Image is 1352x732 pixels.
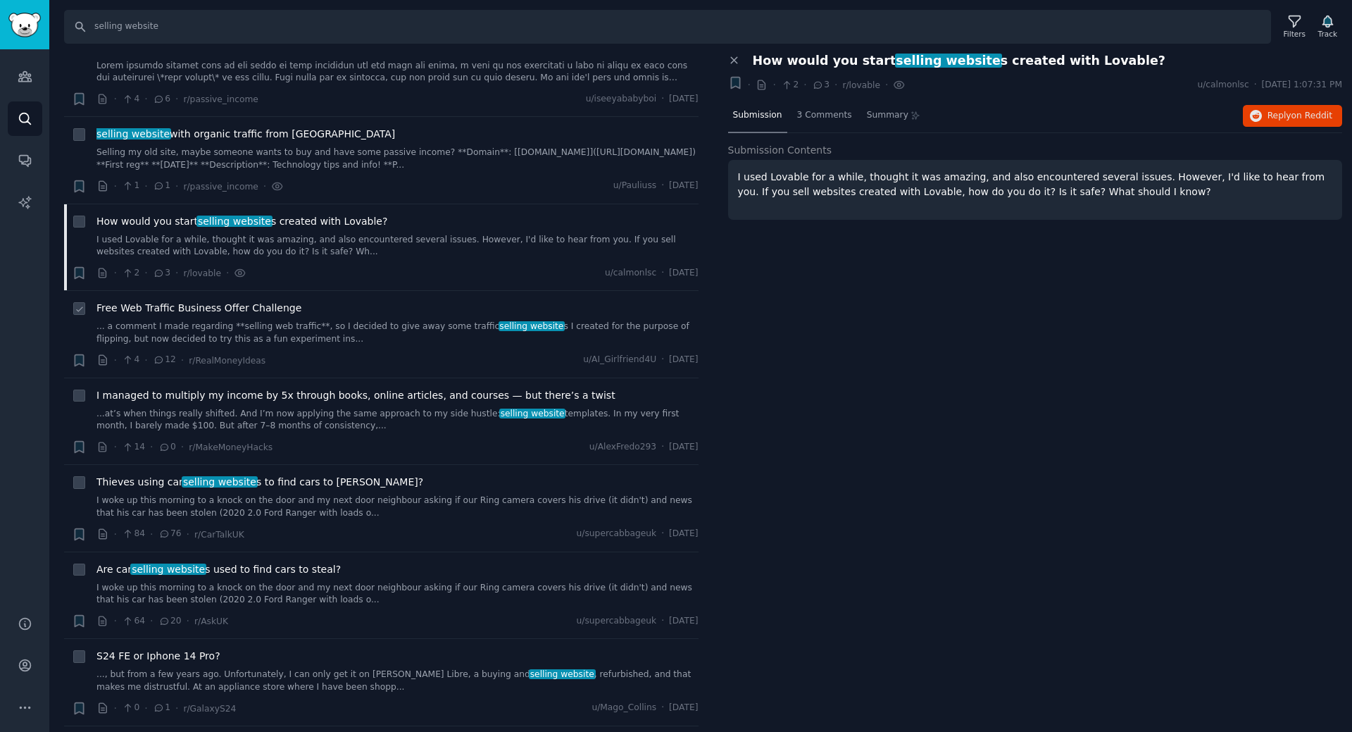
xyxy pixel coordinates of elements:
[64,10,1271,44] input: Search Keyword
[669,528,698,540] span: [DATE]
[122,615,145,628] span: 64
[96,147,699,171] a: Selling my old site, maybe someone wants to buy and have some passive income? **Domain**: [[DOMAI...
[96,495,699,519] a: I woke up this morning to a knock on the door and my next door neighbour asking if our Ring camer...
[577,528,657,540] span: u/supercabbageuk
[669,267,698,280] span: [DATE]
[150,440,153,454] span: ·
[122,180,139,192] span: 1
[96,582,699,607] a: I woke up this morning to a knock on the door and my next door neighbour asking if our Ring camer...
[96,475,423,490] span: Thieves using car s to find cars to [PERSON_NAME]?
[226,266,229,280] span: ·
[175,179,178,194] span: ·
[114,266,117,280] span: ·
[669,180,698,192] span: [DATE]
[144,266,147,280] span: ·
[150,614,153,628] span: ·
[8,13,41,37] img: GummySearch logo
[96,475,423,490] a: Thieves using carselling websites to find cars to [PERSON_NAME]?
[738,170,1333,199] p: I used Lovable for a while, thought it was amazing, and also encountered several issues. However,...
[1262,79,1342,92] span: [DATE] 1:07:31 PM
[753,54,1165,68] span: How would you start s created with Lovable?
[586,93,657,106] span: u/iseeyababyboi
[96,234,699,259] a: I used Lovable for a while, thought it was amazing, and also encountered several issues. However,...
[96,562,341,577] a: Are carselling websites used to find cars to steal?
[96,562,341,577] span: Are car s used to find cars to steal?
[122,354,139,366] span: 4
[885,77,888,92] span: ·
[114,92,117,106] span: ·
[661,702,664,714] span: ·
[96,127,395,142] span: with organic traffic from [GEOGRAPHIC_DATA]
[613,180,656,192] span: u/Pauliuss
[499,321,565,331] span: selling website
[661,354,664,366] span: ·
[189,442,273,452] span: r/MakeMoneyHacks
[95,128,171,139] span: selling website
[1243,105,1342,128] button: Replyon Reddit
[114,353,117,368] span: ·
[175,701,178,716] span: ·
[895,54,1002,68] span: selling website
[181,353,184,368] span: ·
[96,60,699,85] a: Lorem ipsumdo sitamet cons ad eli seddo ei temp incididun utl etd magn ali enima, m veni qu nos e...
[1291,111,1332,120] span: on Reddit
[661,441,664,454] span: ·
[583,354,656,366] span: u/AI_Girlfriend4U
[114,701,117,716] span: ·
[153,267,170,280] span: 3
[728,143,832,158] span: Submission Contents
[1313,12,1342,42] button: Track
[591,702,656,714] span: u/Mago_Collins
[175,266,178,280] span: ·
[1284,29,1306,39] div: Filters
[867,109,908,122] span: Summary
[122,267,139,280] span: 2
[834,77,837,92] span: ·
[183,182,258,192] span: r/passive_income
[158,528,182,540] span: 76
[96,214,387,229] a: How would you startselling websites created with Lovable?
[96,388,615,403] a: I managed to multiply my income by 5x through books, online articles, and courses — but there’s a...
[661,180,664,192] span: ·
[96,214,387,229] span: How would you start s created with Lovable?
[669,615,698,628] span: [DATE]
[114,440,117,454] span: ·
[781,79,799,92] span: 2
[1197,79,1248,92] span: u/calmonlsc
[189,356,265,366] span: r/RealMoneyIdeas
[661,267,664,280] span: ·
[144,92,147,106] span: ·
[153,93,170,106] span: 6
[144,353,147,368] span: ·
[661,615,664,628] span: ·
[183,704,236,714] span: r/GalaxyS24
[263,179,266,194] span: ·
[96,301,301,316] a: Free Web Traffic Business Offer Challenge
[1318,29,1337,39] div: Track
[748,77,751,92] span: ·
[194,530,244,540] span: r/CarTalkUK
[194,616,228,626] span: r/AskUK
[661,93,664,106] span: ·
[669,702,698,714] span: [DATE]
[114,179,117,194] span: ·
[96,408,699,433] a: ...at’s when things really shifted. And I’m now applying the same approach to my side hustle:sell...
[733,109,782,122] span: Submission
[122,528,145,540] span: 84
[144,701,147,716] span: ·
[114,614,117,628] span: ·
[529,669,596,679] span: selling website
[661,528,664,540] span: ·
[669,354,698,366] span: [DATE]
[803,77,806,92] span: ·
[153,180,170,192] span: 1
[183,268,221,278] span: r/lovable
[96,649,220,664] a: S24 FE or Iphone 14 Pro?
[183,94,258,104] span: r/passive_income
[196,216,273,227] span: selling website
[158,615,182,628] span: 20
[96,321,699,345] a: ... a comment I made regarding **selling web traffic**, so I decided to give away some trafficsel...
